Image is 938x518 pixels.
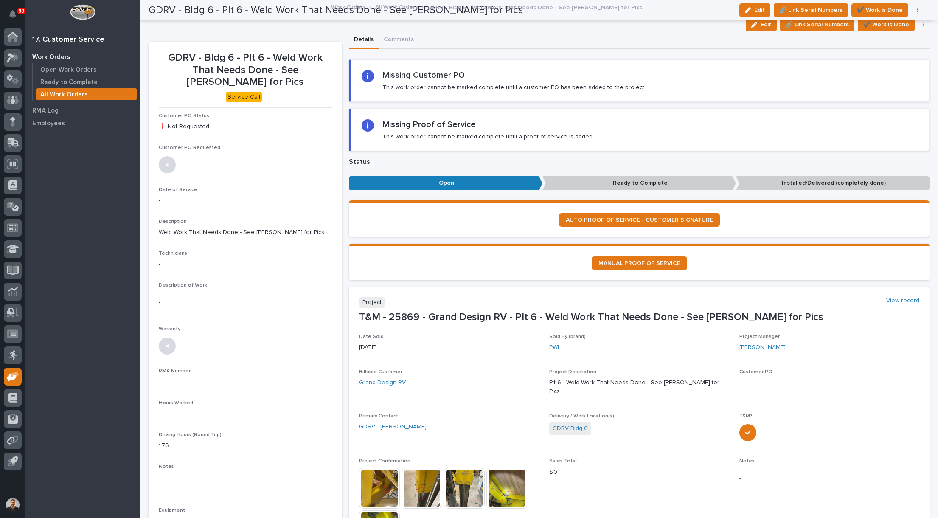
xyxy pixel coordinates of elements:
[4,496,22,514] button: users-avatar
[739,474,919,483] p: -
[739,459,755,464] span: Notes
[159,228,332,237] p: Weld Work That Needs Done - See [PERSON_NAME] for Pics
[359,459,410,464] span: Project Confirmation
[159,196,332,205] p: -
[159,122,332,131] p: ❗ Not Requested
[382,119,476,129] h2: Missing Proof of Service
[739,343,786,352] a: [PERSON_NAME]
[566,217,713,223] span: AUTO PROOF OF SERVICE - CUSTOMER SIGNATURE
[592,256,687,270] a: MANUAL PROOF OF SERVICE
[159,219,187,224] span: Description
[375,2,418,11] a: All Work Orders
[542,176,736,190] p: Ready to Complete
[159,409,332,418] p: -
[159,187,197,192] span: Date of Service
[32,120,65,127] p: Employees
[32,35,104,45] div: 17. Customer Service
[739,369,772,374] span: Customer PO
[598,260,680,266] span: MANUAL PROOF OF SERVICE
[33,64,140,76] a: Open Work Orders
[739,378,919,387] p: -
[549,343,559,352] a: PWI
[359,334,384,339] span: Date Sold
[159,441,332,450] p: 1.76
[359,369,402,374] span: Billable Customer
[863,20,909,30] span: ✔️ Work is Done
[159,298,332,307] p: -
[70,4,95,20] img: Workspace Logo
[32,53,70,61] p: Work Orders
[761,21,771,28] span: Edit
[40,79,98,86] p: Ready to Complete
[359,378,406,387] a: Grand Design RV
[19,8,24,14] p: 90
[349,176,542,190] p: Open
[359,311,919,324] p: T&M - 25869 - Grand Design RV - Plt 6 - Weld Work That Needs Done - See [PERSON_NAME] for Pics
[159,377,332,386] p: -
[549,369,596,374] span: Project Description
[382,70,465,80] h2: Missing Customer PO
[159,464,174,469] span: Notes
[736,176,930,190] p: Installed/Delivered (completely done)
[226,92,262,102] div: Service Call
[159,400,193,405] span: Hours Worked
[379,31,419,49] button: Comments
[359,297,385,308] p: Project
[159,283,207,288] span: Description of Work
[739,334,780,339] span: Project Manager
[349,158,930,166] p: Status
[382,84,646,91] p: This work order cannot be marked complete until a customer PO has been added to the project.
[159,52,332,88] p: GDRV - Bldg 6 - Plt 6 - Weld Work That Needs Done - See [PERSON_NAME] for Pics
[159,432,222,437] span: Driving Hours (Round Trip)
[549,468,729,477] p: $ 0
[359,343,539,352] p: [DATE]
[549,414,614,419] span: Delivery / Work Location(s)
[40,66,97,74] p: Open Work Orders
[553,424,588,433] a: GDRV Bldg 6
[559,213,720,227] a: AUTO PROOF OF SERVICE - CUSTOMER SIGNATURE
[4,5,22,23] button: Notifications
[159,479,332,488] p: -
[33,88,140,100] a: All Work Orders
[786,20,849,30] span: 🔗 Link Serial Numbers
[40,91,88,99] p: All Work Orders
[549,378,729,396] p: Plt 6 - Weld Work That Needs Done - See [PERSON_NAME] for Pics
[159,113,209,118] span: Customer PO Status
[159,369,191,374] span: RMA Number
[359,422,427,431] a: GDRV - [PERSON_NAME]
[331,2,366,11] a: Work Orders
[159,260,332,269] p: -
[382,133,594,141] p: This work order cannot be marked complete until a proof of service is added.
[159,508,185,513] span: Equipment
[32,107,59,115] p: RMA Log
[746,18,777,31] button: Edit
[25,51,140,63] a: Work Orders
[25,104,140,117] a: RMA Log
[427,2,642,11] p: GDRV - Bldg 6 - Weld Work That Needs Done - See [PERSON_NAME] for Pics
[886,297,919,304] a: View record
[858,18,915,31] button: ✔️ Work is Done
[159,145,220,150] span: Customer PO Requested
[549,334,586,339] span: Sold By (brand)
[11,10,22,24] div: Notifications90
[549,459,577,464] span: Sales Total
[349,31,379,49] button: Details
[159,251,187,256] span: Technicians
[33,76,140,88] a: Ready to Complete
[780,18,854,31] button: 🔗 Link Serial Numbers
[739,414,753,419] span: T&M?
[359,414,398,419] span: Primary Contact
[159,327,180,332] span: Warranty
[25,117,140,129] a: Employees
